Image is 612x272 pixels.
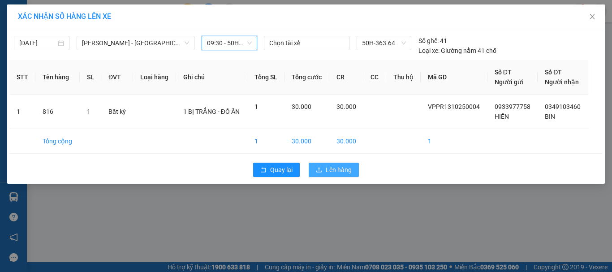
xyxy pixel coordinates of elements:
[183,108,240,115] span: 1 BỊ TRẮNG - ĐỒ ĂN
[4,56,149,71] b: GỬI : VP [PERSON_NAME]
[589,13,596,20] span: close
[247,60,284,95] th: Tổng SL
[4,4,49,49] img: logo.jpg
[495,113,509,120] span: HIỀN
[495,69,512,76] span: Số ĐT
[35,60,79,95] th: Tên hàng
[254,103,258,110] span: 1
[428,103,480,110] span: VPPR1310250004
[421,60,487,95] th: Mã GD
[292,103,311,110] span: 30.000
[363,60,386,95] th: CC
[80,60,101,95] th: SL
[495,78,523,86] span: Người gửi
[87,108,91,115] span: 1
[4,20,171,31] li: 01 [PERSON_NAME]
[316,167,322,174] span: upload
[52,22,59,29] span: environment
[329,129,363,154] td: 30.000
[184,40,190,46] span: down
[35,95,79,129] td: 816
[418,36,447,46] div: 41
[176,60,247,95] th: Ghi chú
[270,165,293,175] span: Quay lại
[284,129,329,154] td: 30.000
[52,33,59,40] span: phone
[421,129,487,154] td: 1
[545,113,555,120] span: BIN
[82,36,189,50] span: Phan Rí - Sài Gòn
[418,46,440,56] span: Loại xe:
[133,60,176,95] th: Loại hàng
[545,103,581,110] span: 0349103460
[207,36,252,50] span: 09:30 - 50H-363.64
[580,4,605,30] button: Close
[386,60,421,95] th: Thu hộ
[9,60,35,95] th: STT
[260,167,267,174] span: rollback
[495,103,530,110] span: 0933977758
[35,129,79,154] td: Tổng cộng
[418,46,496,56] div: Giường nằm 41 chỗ
[9,95,35,129] td: 1
[336,103,356,110] span: 30.000
[545,69,562,76] span: Số ĐT
[253,163,300,177] button: rollbackQuay lại
[362,36,406,50] span: 50H-363.64
[329,60,363,95] th: CR
[309,163,359,177] button: uploadLên hàng
[4,31,171,42] li: 02523854854
[101,60,133,95] th: ĐVT
[545,78,579,86] span: Người nhận
[247,129,284,154] td: 1
[326,165,352,175] span: Lên hàng
[284,60,329,95] th: Tổng cước
[52,6,127,17] b: [PERSON_NAME]
[19,38,56,48] input: 13/10/2025
[418,36,439,46] span: Số ghế:
[18,12,111,21] span: XÁC NHẬN SỐ HÀNG LÊN XE
[101,95,133,129] td: Bất kỳ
